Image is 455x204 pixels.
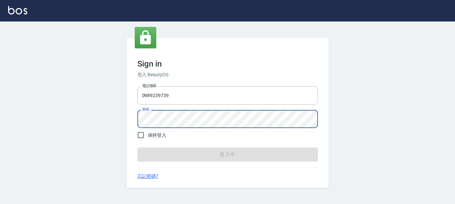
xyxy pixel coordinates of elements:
[137,59,318,69] h3: Sign in
[148,132,167,139] span: 保持登入
[137,173,159,180] a: 忘記密碼?
[142,83,156,88] label: 電話號碼
[142,107,149,112] label: 密碼
[8,6,27,14] img: Logo
[137,71,318,78] h6: 登入 BeautyOS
